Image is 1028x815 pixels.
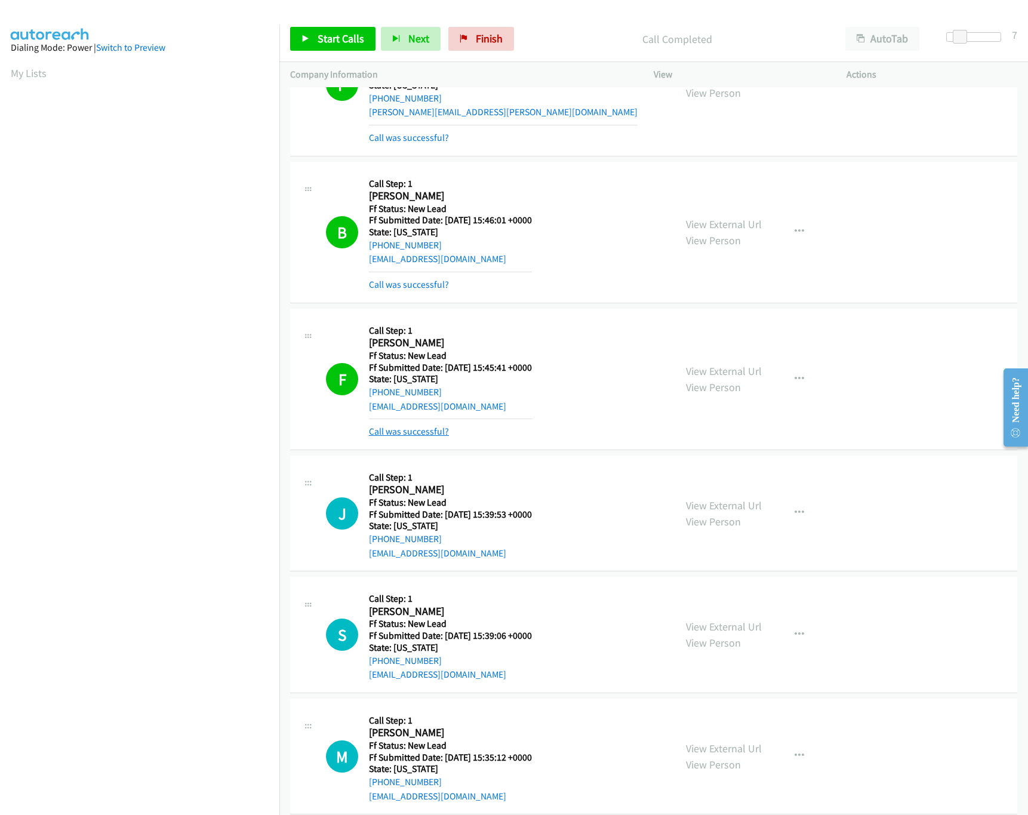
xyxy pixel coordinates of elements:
[369,726,532,740] h2: [PERSON_NAME]
[994,360,1028,455] iframe: Resource Center
[686,620,762,633] a: View External Url
[686,515,741,528] a: View Person
[326,363,358,395] h1: F
[369,93,442,104] a: [PHONE_NUMBER]
[11,41,269,55] div: Dialing Mode: Power |
[530,31,824,47] p: Call Completed
[369,386,442,398] a: [PHONE_NUMBER]
[326,497,358,530] div: The call is yet to be attempted
[686,636,741,650] a: View Person
[369,497,532,509] h5: Ff Status: New Lead
[290,67,632,82] p: Company Information
[686,758,741,771] a: View Person
[369,362,532,374] h5: Ff Submitted Date: [DATE] 15:45:41 +0000
[369,520,532,532] h5: State: [US_STATE]
[369,203,532,215] h5: Ff Status: New Lead
[686,364,762,378] a: View External Url
[369,325,532,337] h5: Call Step: 1
[686,499,762,512] a: View External Url
[686,380,741,394] a: View Person
[369,106,638,118] a: [PERSON_NAME][EMAIL_ADDRESS][PERSON_NAME][DOMAIN_NAME]
[369,253,506,265] a: [EMAIL_ADDRESS][DOMAIN_NAME]
[476,32,503,45] span: Finish
[369,239,442,251] a: [PHONE_NUMBER]
[369,401,506,412] a: [EMAIL_ADDRESS][DOMAIN_NAME]
[381,27,441,51] button: Next
[326,619,358,651] div: The call is yet to be attempted
[96,42,165,53] a: Switch to Preview
[369,618,532,630] h5: Ff Status: New Lead
[326,740,358,773] h1: M
[369,336,532,350] h2: [PERSON_NAME]
[1012,27,1017,43] div: 7
[369,669,506,680] a: [EMAIL_ADDRESS][DOMAIN_NAME]
[369,642,532,654] h5: State: [US_STATE]
[845,27,919,51] button: AutoTab
[686,233,741,247] a: View Person
[369,763,532,775] h5: State: [US_STATE]
[290,27,376,51] a: Start Calls
[326,619,358,651] h1: S
[369,509,532,521] h5: Ff Submitted Date: [DATE] 15:39:53 +0000
[369,214,532,226] h5: Ff Submitted Date: [DATE] 15:46:01 +0000
[369,752,532,764] h5: Ff Submitted Date: [DATE] 15:35:12 +0000
[369,630,532,642] h5: Ff Submitted Date: [DATE] 15:39:06 +0000
[369,593,532,605] h5: Call Step: 1
[11,66,47,80] a: My Lists
[408,32,429,45] span: Next
[369,655,442,666] a: [PHONE_NUMBER]
[369,533,442,545] a: [PHONE_NUMBER]
[448,27,514,51] a: Finish
[686,217,762,231] a: View External Url
[369,426,449,437] a: Call was successful?
[369,132,449,143] a: Call was successful?
[369,715,532,727] h5: Call Step: 1
[369,350,532,362] h5: Ff Status: New Lead
[686,742,762,755] a: View External Url
[326,497,358,530] h1: J
[326,740,358,773] div: The call is yet to be attempted
[686,86,741,100] a: View Person
[369,279,449,290] a: Call was successful?
[369,605,532,619] h2: [PERSON_NAME]
[326,216,358,248] h1: B
[369,548,506,559] a: [EMAIL_ADDRESS][DOMAIN_NAME]
[369,472,532,484] h5: Call Step: 1
[11,92,279,659] iframe: Dialpad
[369,740,532,752] h5: Ff Status: New Lead
[369,776,442,788] a: [PHONE_NUMBER]
[369,189,532,203] h2: [PERSON_NAME]
[369,373,532,385] h5: State: [US_STATE]
[318,32,364,45] span: Start Calls
[369,226,532,238] h5: State: [US_STATE]
[369,791,506,802] a: [EMAIL_ADDRESS][DOMAIN_NAME]
[654,67,825,82] p: View
[847,67,1018,82] p: Actions
[369,178,532,190] h5: Call Step: 1
[369,483,532,497] h2: [PERSON_NAME]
